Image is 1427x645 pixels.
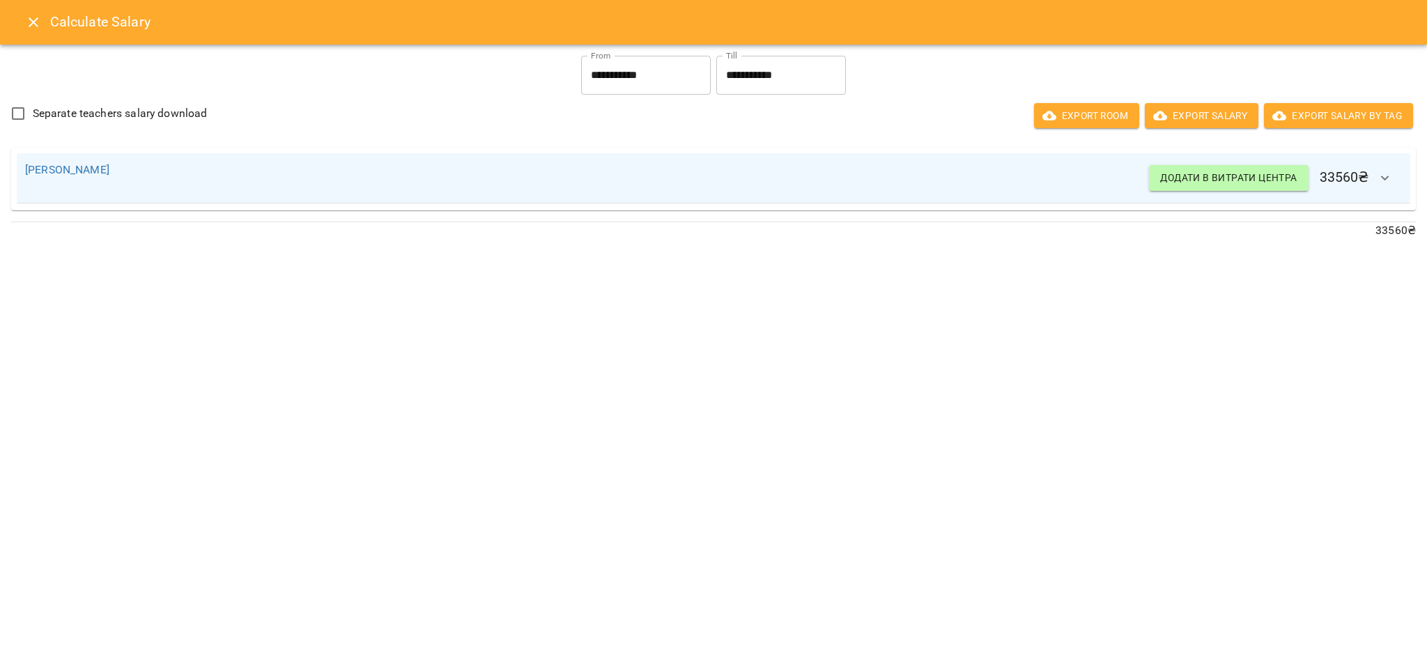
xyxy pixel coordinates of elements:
span: Додати в витрати центра [1160,169,1297,186]
span: Export room [1045,107,1128,124]
button: Додати в витрати центра [1149,165,1308,190]
a: [PERSON_NAME] [25,163,109,176]
p: 33560 ₴ [11,222,1416,239]
h6: 33560 ₴ [1149,162,1402,195]
span: Export Salary [1156,107,1247,124]
span: Separate teachers salary download [33,105,208,122]
button: Close [17,6,50,39]
button: Export Salary [1145,103,1258,128]
span: Export Salary by Tag [1275,107,1402,124]
h6: Calculate Salary [50,11,1410,33]
button: Export Salary by Tag [1264,103,1413,128]
button: Export room [1034,103,1139,128]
